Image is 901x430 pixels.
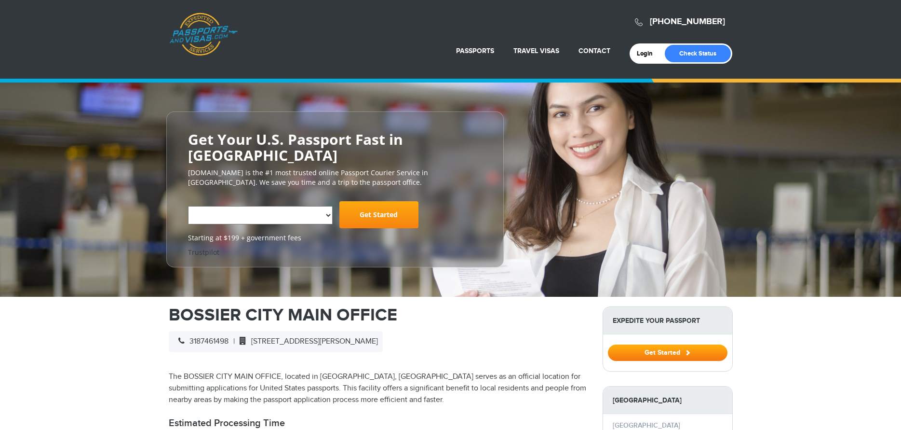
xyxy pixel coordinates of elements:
a: Travel Visas [513,47,559,55]
a: Check Status [665,45,731,62]
a: Get Started [608,348,727,356]
span: [STREET_ADDRESS][PERSON_NAME] [235,337,378,346]
a: [PHONE_NUMBER] [650,16,725,27]
h2: Get Your U.S. Passport Fast in [GEOGRAPHIC_DATA] [188,131,482,163]
strong: [GEOGRAPHIC_DATA] [603,387,732,414]
a: Get Started [339,202,418,229]
a: Passports & [DOMAIN_NAME] [169,13,238,56]
h2: Estimated Processing Time [169,417,588,429]
h1: BOSSIER CITY MAIN OFFICE [169,306,588,324]
a: Passports [456,47,494,55]
span: Starting at $199 + government fees [188,234,482,243]
p: The BOSSIER CITY MAIN OFFICE, located in [GEOGRAPHIC_DATA], [GEOGRAPHIC_DATA] serves as an offici... [169,371,588,406]
a: [GEOGRAPHIC_DATA] [613,421,680,430]
strong: Expedite Your Passport [603,307,732,334]
a: Trustpilot [188,248,219,257]
a: Login [637,50,659,57]
button: Get Started [608,345,727,361]
div: | [169,331,383,352]
p: [DOMAIN_NAME] is the #1 most trusted online Passport Courier Service in [GEOGRAPHIC_DATA]. We sav... [188,168,482,187]
span: 3187461498 [174,337,229,346]
a: Contact [578,47,610,55]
